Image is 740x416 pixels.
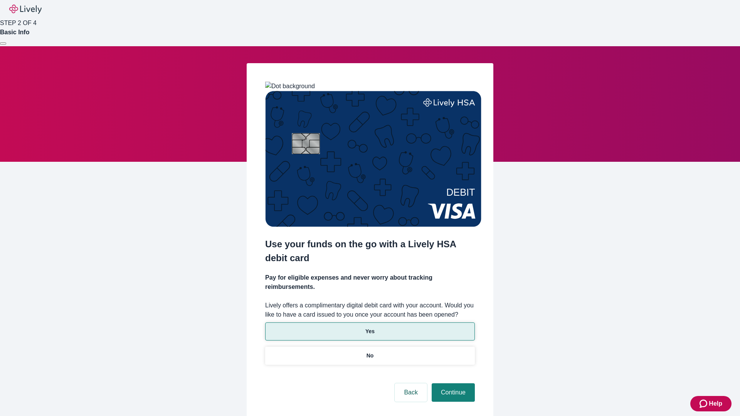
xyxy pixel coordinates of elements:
[265,322,475,341] button: Yes
[265,301,475,319] label: Lively offers a complimentary digital debit card with your account. Would you like to have a card...
[432,383,475,402] button: Continue
[9,5,42,14] img: Lively
[709,399,722,408] span: Help
[265,273,475,292] h4: Pay for eligible expenses and never worry about tracking reimbursements.
[395,383,427,402] button: Back
[265,91,481,227] img: Debit card
[265,347,475,365] button: No
[265,82,315,91] img: Dot background
[700,399,709,408] svg: Zendesk support icon
[367,352,374,360] p: No
[265,237,475,265] h2: Use your funds on the go with a Lively HSA debit card
[365,327,375,335] p: Yes
[690,396,732,411] button: Zendesk support iconHelp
